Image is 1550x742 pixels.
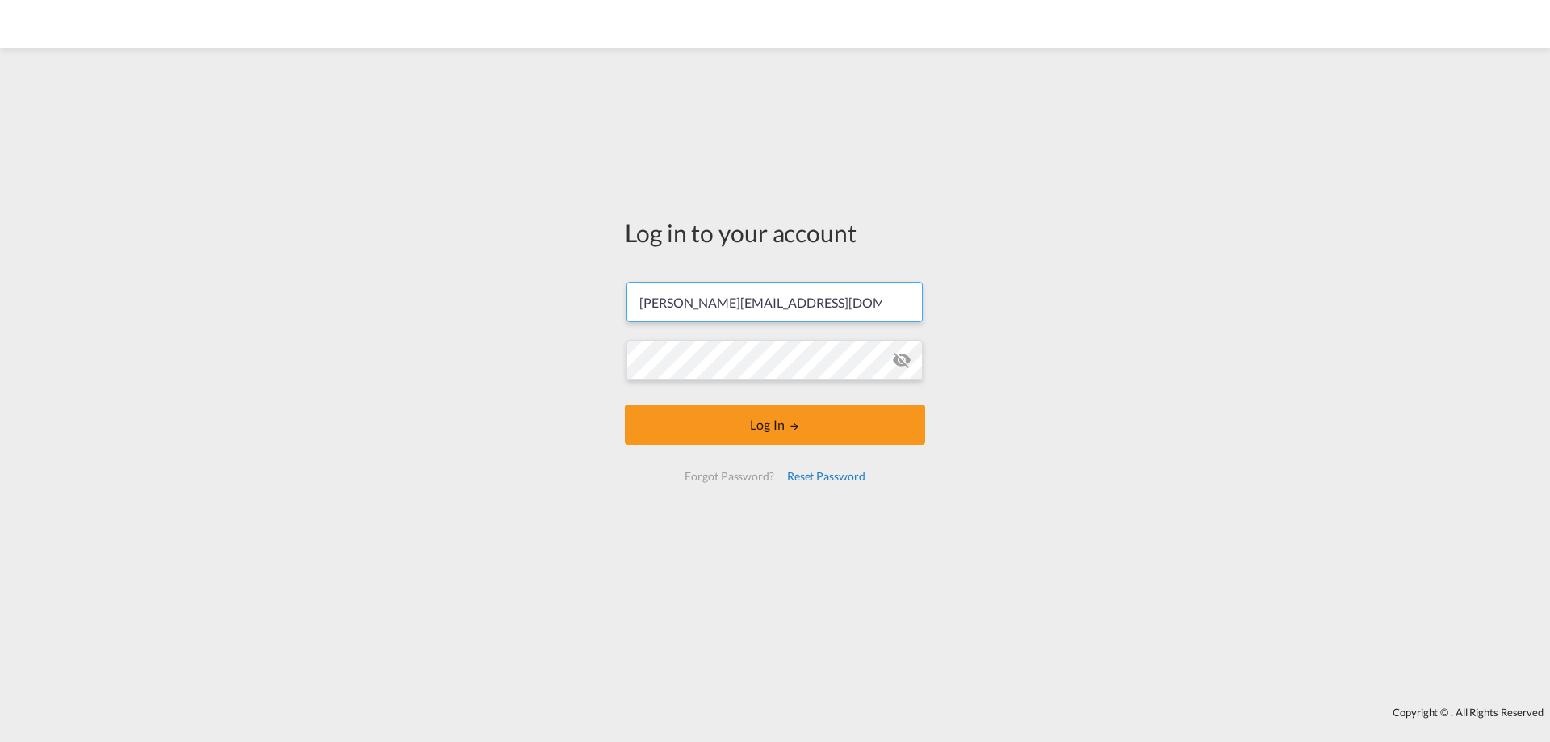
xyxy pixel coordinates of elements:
[626,282,923,322] input: Enter email/phone number
[678,462,780,491] div: Forgot Password?
[781,462,872,491] div: Reset Password
[625,405,925,445] button: LOGIN
[892,350,911,370] md-icon: icon-eye-off
[625,216,925,249] div: Log in to your account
